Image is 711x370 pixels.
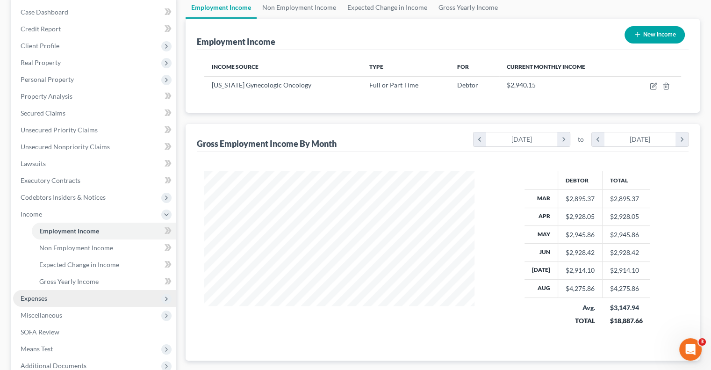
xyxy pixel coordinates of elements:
span: Client Profile [21,42,59,50]
div: Avg. [565,303,595,312]
span: Real Property [21,58,61,66]
a: Credit Report [13,21,176,37]
i: chevron_right [557,132,570,146]
th: Total [602,171,650,189]
iframe: Intercom live chat [679,338,702,361]
span: Personal Property [21,75,74,83]
span: Income Source [212,63,259,70]
a: Property Analysis [13,88,176,105]
span: Type [369,63,383,70]
span: Unsecured Nonpriority Claims [21,143,110,151]
td: $4,275.86 [602,280,650,297]
th: May [524,225,558,243]
div: [DATE] [604,132,676,146]
i: chevron_right [675,132,688,146]
button: New Income [625,26,685,44]
div: $3,147.94 [610,303,642,312]
span: Income [21,210,42,218]
div: $2,928.05 [566,212,595,221]
span: [US_STATE] Gynecologic Oncology [212,81,311,89]
div: $2,945.86 [566,230,595,239]
div: $4,275.86 [566,284,595,293]
th: Apr [524,208,558,225]
span: 3 [698,338,706,346]
div: $2,928.42 [566,248,595,257]
a: Non Employment Income [32,239,176,256]
a: Unsecured Priority Claims [13,122,176,138]
span: Expected Change in Income [39,261,119,268]
span: Credit Report [21,25,61,33]
span: Non Employment Income [39,244,113,252]
th: Aug [524,280,558,297]
i: chevron_left [474,132,486,146]
div: TOTAL [565,316,595,326]
span: Lawsuits [21,160,46,167]
span: to [578,135,584,144]
td: $2,895.37 [602,190,650,208]
a: Secured Claims [13,105,176,122]
span: Employment Income [39,227,99,235]
span: Miscellaneous [21,311,62,319]
span: Unsecured Priority Claims [21,126,98,134]
a: Gross Yearly Income [32,273,176,290]
span: Expenses [21,294,47,302]
td: $2,928.42 [602,244,650,261]
span: Codebtors Insiders & Notices [21,193,106,201]
span: Additional Documents [21,362,86,370]
a: Executory Contracts [13,172,176,189]
a: Employment Income [32,223,176,239]
th: Jun [524,244,558,261]
a: Expected Change in Income [32,256,176,273]
th: Debtor [558,171,602,189]
a: SOFA Review [13,324,176,341]
td: $2,928.05 [602,208,650,225]
span: $2,940.15 [507,81,536,89]
span: For [457,63,469,70]
a: Unsecured Nonpriority Claims [13,138,176,155]
th: [DATE] [524,261,558,279]
div: $18,887.66 [610,316,642,326]
span: Case Dashboard [21,8,68,16]
th: Mar [524,190,558,208]
span: SOFA Review [21,328,59,336]
div: $2,895.37 [566,194,595,203]
a: Lawsuits [13,155,176,172]
td: $2,945.86 [602,225,650,243]
a: Case Dashboard [13,4,176,21]
span: Gross Yearly Income [39,277,99,285]
div: [DATE] [486,132,558,146]
span: Current Monthly Income [507,63,585,70]
div: Employment Income [197,36,275,47]
span: Secured Claims [21,109,65,117]
td: $2,914.10 [602,261,650,279]
span: Debtor [457,81,478,89]
span: Full or Part Time [369,81,418,89]
i: chevron_left [592,132,604,146]
span: Means Test [21,345,53,353]
div: Gross Employment Income By Month [197,138,337,149]
div: $2,914.10 [566,266,595,275]
span: Executory Contracts [21,176,80,184]
span: Property Analysis [21,92,72,100]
